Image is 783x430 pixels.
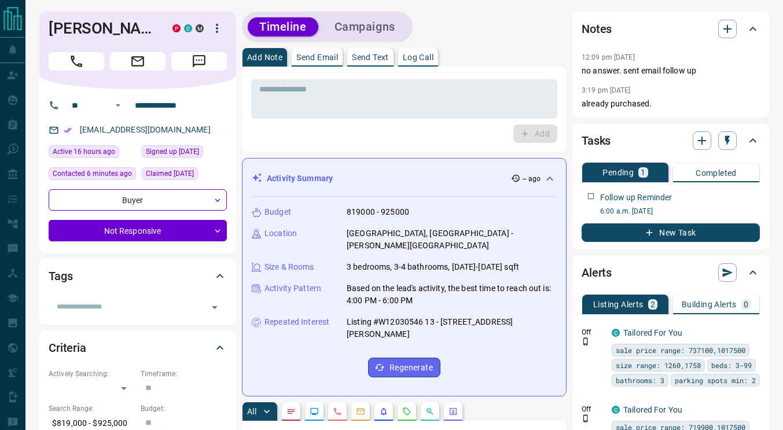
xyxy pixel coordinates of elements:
p: Send Text [352,53,389,61]
p: Follow up Reminder [600,192,672,204]
h2: Alerts [582,263,612,282]
span: Call [49,52,104,71]
p: Size & Rooms [264,261,314,273]
p: 12:09 pm [DATE] [582,53,635,61]
button: Open [111,98,125,112]
svg: Notes [286,407,296,416]
button: Regenerate [368,358,440,377]
span: sale price range: 737100,1017500 [616,344,745,356]
svg: Push Notification Only [582,337,590,346]
h2: Tags [49,267,72,285]
svg: Requests [402,407,411,416]
svg: Lead Browsing Activity [310,407,319,416]
div: condos.ca [612,406,620,414]
div: mrloft.ca [196,24,204,32]
a: Tailored For You [623,328,682,337]
p: Send Email [296,53,338,61]
svg: Listing Alerts [379,407,388,416]
div: Wed Jun 16 2021 [142,167,227,183]
span: Email [110,52,166,71]
svg: Opportunities [425,407,435,416]
p: Building Alerts [682,300,737,308]
p: Timeframe: [141,369,227,379]
p: Completed [696,169,737,177]
span: Claimed [DATE] [146,168,194,179]
div: Not Responsive [49,220,227,241]
p: Location [264,227,297,240]
div: Alerts [582,259,760,286]
p: All [247,407,256,416]
div: Buyer [49,189,227,211]
p: Activity Summary [267,172,333,185]
p: [GEOGRAPHIC_DATA], [GEOGRAPHIC_DATA] - [PERSON_NAME][GEOGRAPHIC_DATA] [347,227,557,252]
svg: Push Notification Only [582,414,590,422]
svg: Email Verified [64,126,72,134]
p: 0 [744,300,748,308]
p: Listing #W12030546 13 - [STREET_ADDRESS][PERSON_NAME] [347,316,557,340]
p: Off [582,404,605,414]
div: property.ca [172,24,181,32]
p: 2 [650,300,655,308]
p: Off [582,327,605,337]
p: 3:19 pm [DATE] [582,86,631,94]
p: Activity Pattern [264,282,321,295]
button: New Task [582,223,760,242]
p: 6:00 a.m. [DATE] [600,206,760,216]
div: Tags [49,262,227,290]
div: Tasks [582,127,760,155]
p: Budget [264,206,291,218]
div: condos.ca [612,329,620,337]
button: Campaigns [323,17,407,36]
span: Message [171,52,227,71]
div: Notes [582,15,760,43]
p: Repeated Interest [264,316,329,328]
span: beds: 3-99 [711,359,752,371]
h2: Notes [582,20,612,38]
svg: Agent Actions [449,407,458,416]
p: already purchased. [582,98,760,110]
a: Tailored For You [623,405,682,414]
div: condos.ca [184,24,192,32]
div: Activity Summary-- ago [252,168,557,189]
p: no answer. sent email follow up [582,65,760,77]
p: 1 [641,168,645,177]
button: Timeline [248,17,318,36]
p: 819000 - 925000 [347,206,409,218]
span: Active 16 hours ago [53,146,115,157]
p: Add Note [247,53,282,61]
div: Fri May 14 2021 [142,145,227,161]
svg: Calls [333,407,342,416]
p: Actively Searching: [49,369,135,379]
h2: Tasks [582,131,611,150]
p: Search Range: [49,403,135,414]
h2: Criteria [49,339,86,357]
div: Tue Aug 12 2025 [49,145,136,161]
p: -- ago [523,174,541,184]
span: size range: 1260,1758 [616,359,701,371]
button: Open [207,299,223,315]
p: Listing Alerts [593,300,644,308]
span: parking spots min: 2 [675,374,756,386]
span: bathrooms: 3 [616,374,664,386]
div: Wed Aug 13 2025 [49,167,136,183]
div: Criteria [49,334,227,362]
svg: Emails [356,407,365,416]
p: Pending [602,168,634,177]
p: Log Call [403,53,433,61]
p: 3 bedrooms, 3-4 bathrooms, [DATE]-[DATE] sqft [347,261,519,273]
span: Signed up [DATE] [146,146,199,157]
h1: [PERSON_NAME] [49,19,155,38]
p: Budget: [141,403,227,414]
p: Based on the lead's activity, the best time to reach out is: 4:00 PM - 6:00 PM [347,282,557,307]
a: [EMAIL_ADDRESS][DOMAIN_NAME] [80,125,211,134]
span: Contacted 6 minutes ago [53,168,132,179]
